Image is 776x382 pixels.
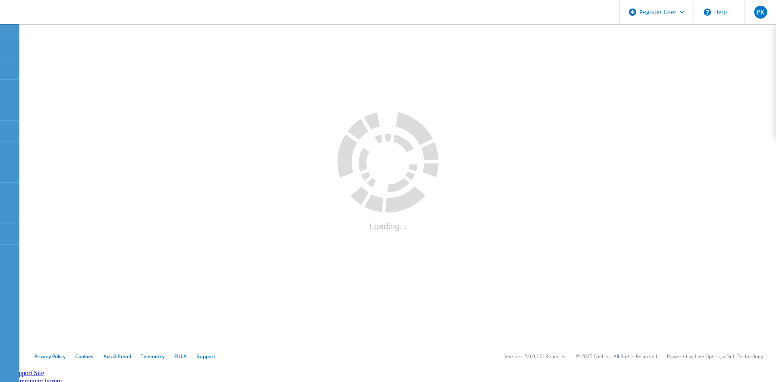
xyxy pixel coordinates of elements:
[174,353,187,360] a: EULA
[667,353,763,360] li: Powered by Live Optics, a Dell Technology
[34,353,65,360] a: Privacy Policy
[103,353,131,360] a: Ads & Email
[8,16,95,23] a: Live Optics Dashboard
[12,369,44,376] a: Support Site
[337,222,439,231] div: Loading...
[504,353,566,360] li: Version: 2.0.0.1613-master
[576,353,657,360] li: © 2025 Dell Inc. All Rights Reserved
[196,353,215,360] a: Support
[704,8,711,16] svg: \n
[756,9,764,15] span: PK
[141,353,164,360] a: Telemetry
[75,353,94,360] a: Cookies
